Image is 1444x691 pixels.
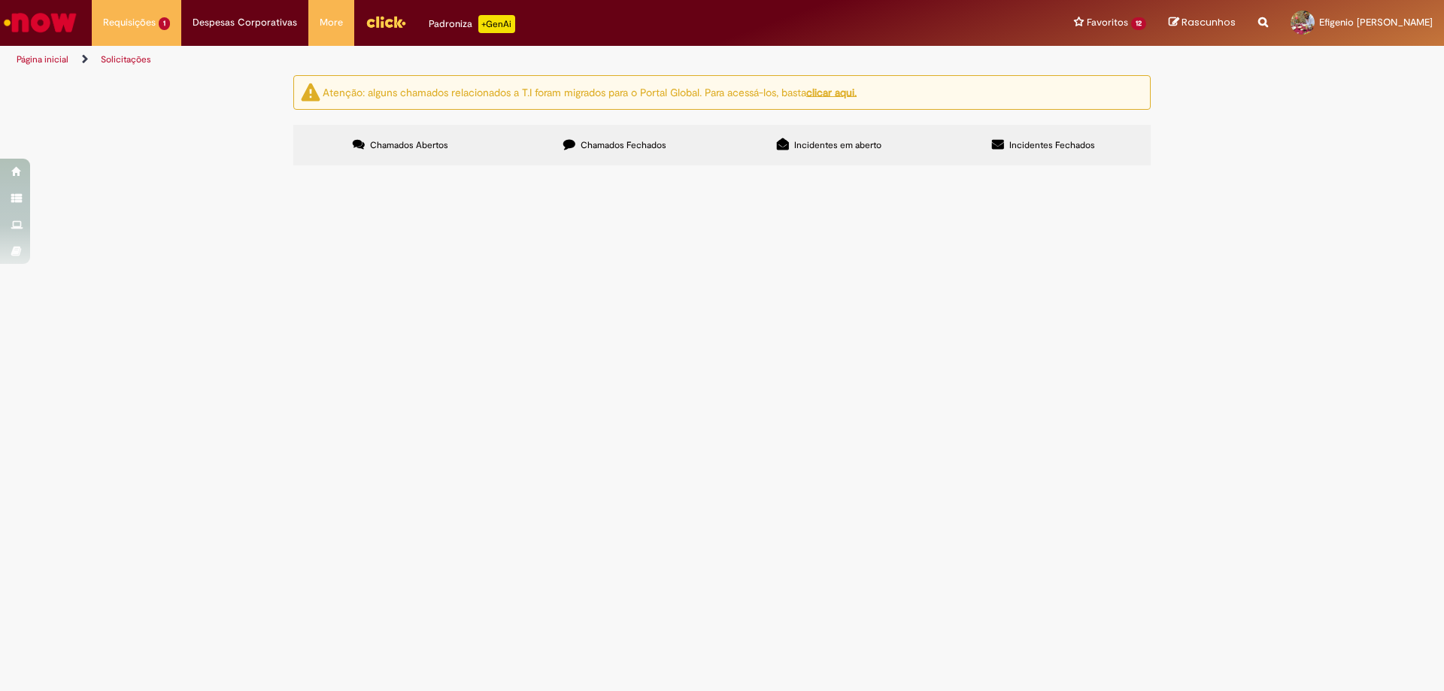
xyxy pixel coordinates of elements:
span: Chamados Fechados [581,139,666,151]
ng-bind-html: Atenção: alguns chamados relacionados a T.I foram migrados para o Portal Global. Para acessá-los,... [323,85,857,98]
span: Favoritos [1087,15,1128,30]
span: 12 [1131,17,1146,30]
a: Página inicial [17,53,68,65]
div: Padroniza [429,15,515,33]
span: Chamados Abertos [370,139,448,151]
ul: Trilhas de página [11,46,951,74]
span: Requisições [103,15,156,30]
img: ServiceNow [2,8,79,38]
p: +GenAi [478,15,515,33]
span: More [320,15,343,30]
a: clicar aqui. [806,85,857,98]
span: Despesas Corporativas [193,15,297,30]
span: Incidentes em aberto [794,139,881,151]
a: Rascunhos [1169,16,1236,30]
span: Incidentes Fechados [1009,139,1095,151]
span: Rascunhos [1182,15,1236,29]
a: Solicitações [101,53,151,65]
span: Efigenio [PERSON_NAME] [1319,16,1433,29]
span: 1 [159,17,170,30]
img: click_logo_yellow_360x200.png [366,11,406,33]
